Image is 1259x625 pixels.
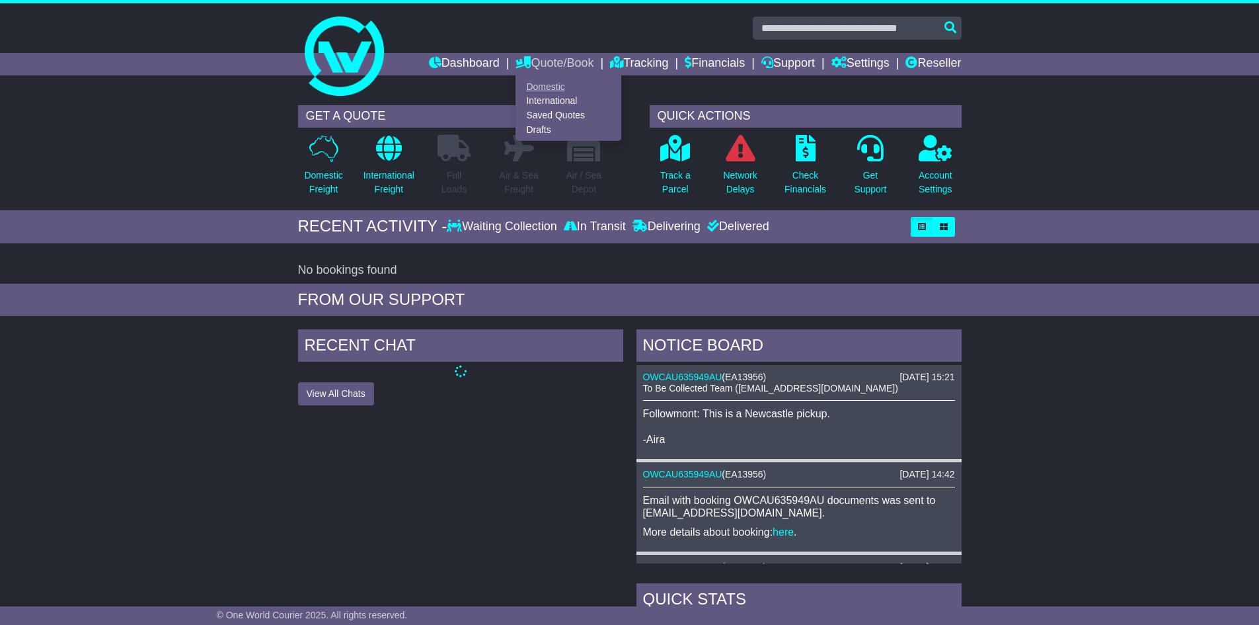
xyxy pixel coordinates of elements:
[500,169,539,196] p: Air & Sea Freight
[919,169,952,196] p: Account Settings
[643,494,955,519] p: Email with booking OWCAU635949AU documents was sent to [EMAIL_ADDRESS][DOMAIN_NAME].
[629,220,704,234] div: Delivering
[298,263,962,278] div: No bookings found
[918,134,953,204] a: AccountSettings
[643,383,898,394] span: To Be Collected Team ([EMAIL_ADDRESS][DOMAIN_NAME])
[650,105,962,128] div: QUICK ACTIONS
[761,53,815,75] a: Support
[298,217,447,236] div: RECENT ACTIVITY -
[516,122,621,137] a: Drafts
[566,169,602,196] p: Air / Sea Depot
[643,562,955,573] div: ( )
[515,53,593,75] a: Quote/Book
[303,134,343,204] a: DomesticFreight
[899,562,954,573] div: [DATE] 09:35
[643,407,955,446] p: Followmont: This is a Newcastle pickup. -Aira
[784,134,827,204] a: CheckFinancials
[722,134,757,204] a: NetworkDelays
[298,329,623,365] div: RECENT CHAT
[643,562,722,572] a: OWCAU632583AU
[725,372,763,382] span: EA13956
[725,469,763,479] span: EA13956
[217,610,408,620] span: © One World Courier 2025. All rights reserved.
[704,220,769,234] div: Delivered
[643,526,955,538] p: More details about booking: .
[725,562,763,572] span: EA13914
[643,372,955,383] div: ( )
[905,53,961,75] a: Reseller
[723,169,757,196] p: Network Delays
[515,75,621,141] div: Quote/Book
[363,134,415,204] a: InternationalFreight
[685,53,745,75] a: Financials
[363,169,414,196] p: International Freight
[447,220,560,234] div: Waiting Collection
[784,169,826,196] p: Check Financials
[610,53,668,75] a: Tracking
[516,108,621,123] a: Saved Quotes
[899,469,954,480] div: [DATE] 14:42
[831,53,890,75] a: Settings
[643,469,722,479] a: OWCAU635949AU
[560,220,629,234] div: In Transit
[429,53,500,75] a: Dashboard
[660,134,691,204] a: Track aParcel
[636,329,962,365] div: NOTICE BOARD
[298,382,374,405] button: View All Chats
[853,134,887,204] a: GetSupport
[304,169,342,196] p: Domestic Freight
[643,372,722,382] a: OWCAU635949AU
[660,169,691,196] p: Track a Parcel
[773,526,794,538] a: here
[438,169,471,196] p: Full Loads
[516,79,621,94] a: Domestic
[298,290,962,310] div: FROM OUR SUPPORT
[636,583,962,619] div: Quick Stats
[899,372,954,383] div: [DATE] 15:21
[298,105,610,128] div: GET A QUOTE
[643,469,955,480] div: ( )
[516,94,621,108] a: International
[854,169,886,196] p: Get Support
